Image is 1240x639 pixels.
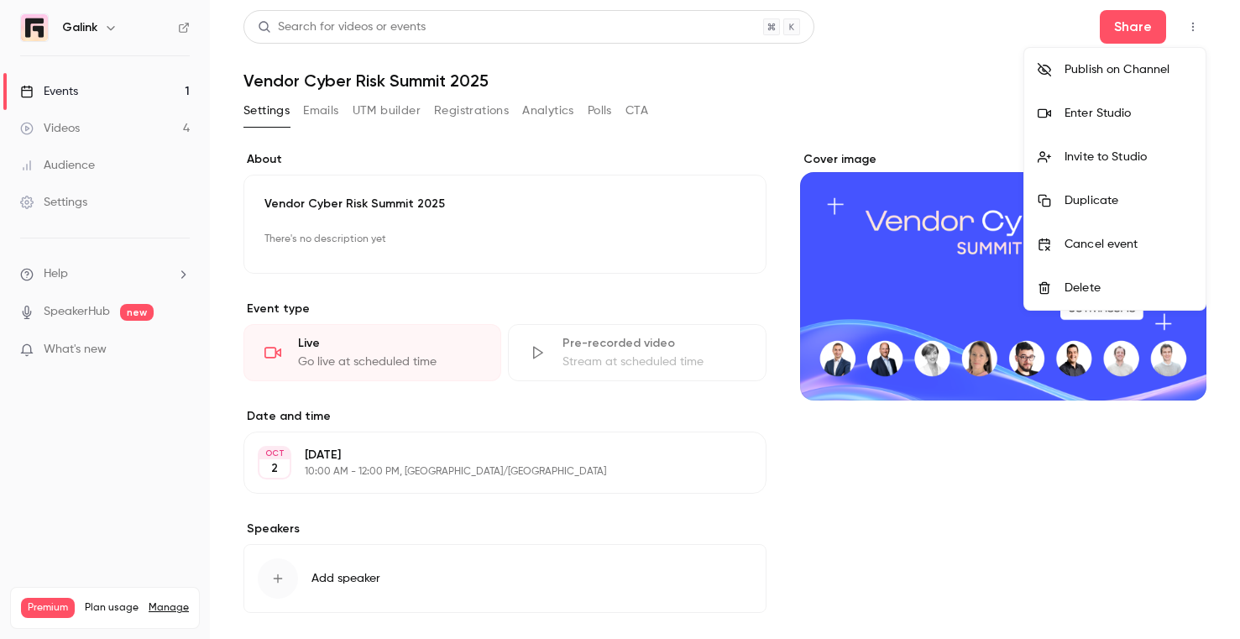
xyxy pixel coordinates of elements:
div: Delete [1065,280,1192,296]
div: Enter Studio [1065,105,1192,122]
div: Cancel event [1065,236,1192,253]
div: Duplicate [1065,192,1192,209]
div: Invite to Studio [1065,149,1192,165]
div: Publish on Channel [1065,61,1192,78]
